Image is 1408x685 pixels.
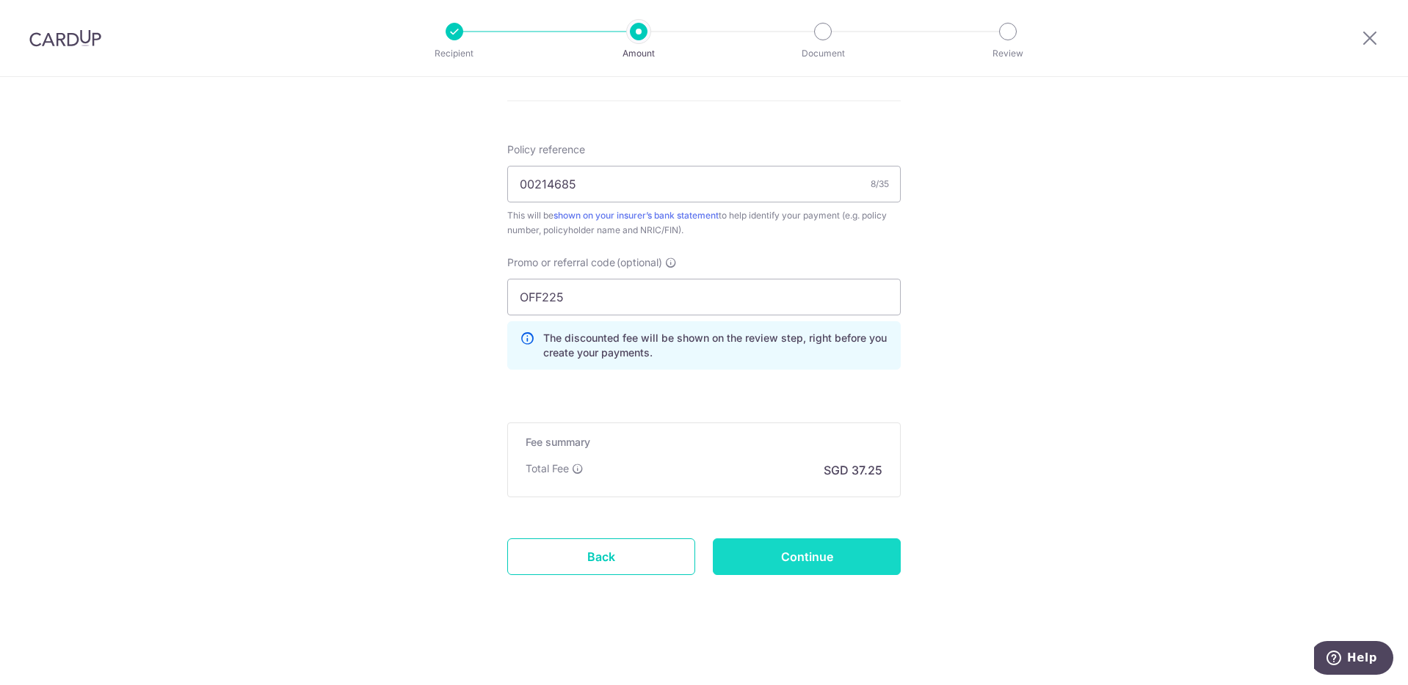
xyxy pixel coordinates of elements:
input: Continue [713,538,901,575]
h5: Fee summary [526,435,882,450]
label: Policy reference [507,142,585,157]
p: SGD 37.25 [824,461,882,479]
div: This will be to help identify your payment (e.g. policy number, policyholder name and NRIC/FIN). [507,208,901,238]
p: Recipient [400,46,509,61]
img: CardUp [29,29,101,47]
p: Total Fee [526,461,569,476]
div: 8/35 [871,177,889,191]
p: The discounted fee will be shown on the review step, right before you create your payments. [543,331,888,360]
span: Promo or referral code [507,255,615,270]
a: shown on your insurer’s bank statement [554,210,719,221]
p: Document [769,46,877,61]
iframe: Opens a widget where you can find more information [1314,641,1393,678]
a: Back [507,538,695,575]
span: (optional) [617,255,662,270]
p: Review [954,46,1062,61]
p: Amount [584,46,693,61]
